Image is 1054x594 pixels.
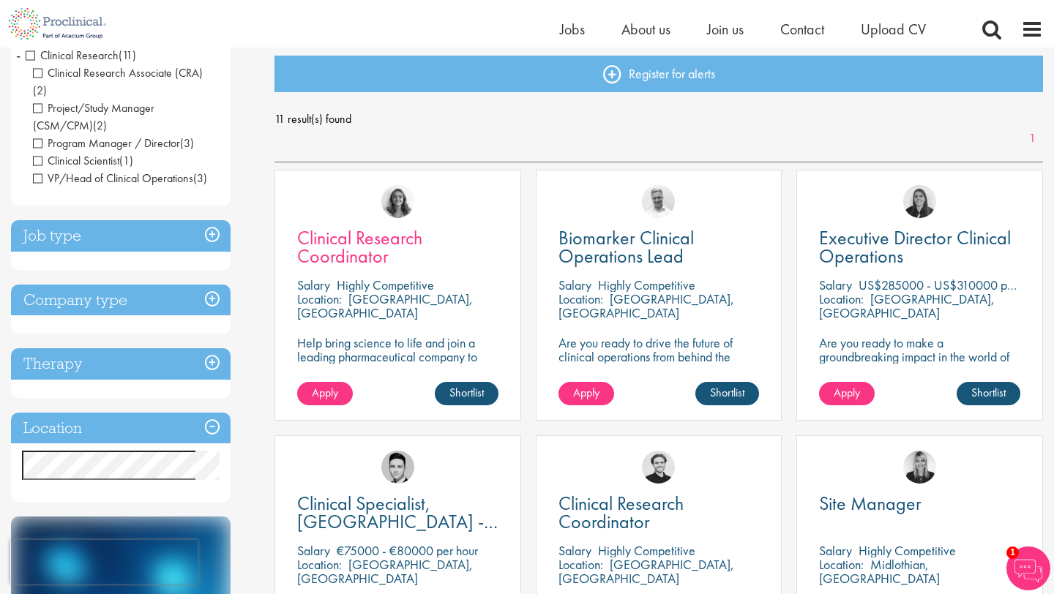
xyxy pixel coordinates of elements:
[26,48,119,63] span: Clinical Research
[598,542,695,559] p: Highly Competitive
[707,20,744,39] a: Join us
[819,491,922,516] span: Site Manager
[11,413,231,444] h3: Location
[297,556,342,573] span: Location:
[381,451,414,484] img: Connor Lynes
[780,20,824,39] a: Contact
[819,382,875,405] a: Apply
[558,382,614,405] a: Apply
[274,56,1043,92] a: Register for alerts
[33,65,203,98] span: Clinical Research Associate (CRA)
[642,451,675,484] img: Nico Kohlwes
[312,385,338,400] span: Apply
[957,382,1020,405] a: Shortlist
[297,336,498,405] p: Help bring science to life and join a leading pharmaceutical company to play a key role in delive...
[859,277,1053,293] p: US$285000 - US$310000 per annum
[834,385,860,400] span: Apply
[33,153,133,168] span: Clinical Scientist
[642,185,675,218] img: Joshua Bye
[819,290,995,321] p: [GEOGRAPHIC_DATA], [GEOGRAPHIC_DATA]
[573,385,599,400] span: Apply
[11,220,231,252] h3: Job type
[297,382,353,405] a: Apply
[11,348,231,380] h3: Therapy
[193,170,207,186] span: (3)
[819,277,852,293] span: Salary
[819,556,940,587] p: Midlothian, [GEOGRAPHIC_DATA]
[33,135,180,151] span: Program Manager / Director
[819,290,864,307] span: Location:
[297,225,422,268] span: Clinical Research Coordinator
[1022,130,1043,147] a: 1
[558,556,734,587] p: [GEOGRAPHIC_DATA], [GEOGRAPHIC_DATA]
[11,285,231,316] h3: Company type
[119,153,133,168] span: (1)
[621,20,670,39] a: About us
[16,44,20,66] span: -
[558,495,760,531] a: Clinical Research Coordinator
[274,108,1043,130] span: 11 result(s) found
[859,542,956,559] p: Highly Competitive
[819,542,852,559] span: Salary
[297,556,473,587] p: [GEOGRAPHIC_DATA], [GEOGRAPHIC_DATA]
[861,20,926,39] a: Upload CV
[435,382,498,405] a: Shortlist
[819,495,1020,513] a: Site Manager
[819,225,1011,268] span: Executive Director Clinical Operations
[560,20,585,39] a: Jobs
[33,170,193,186] span: VP/Head of Clinical Operations
[819,556,864,573] span: Location:
[1006,546,1050,590] img: Chatbot
[10,540,198,584] iframe: reCAPTCHA
[33,135,194,151] span: Program Manager / Director
[119,48,136,63] span: (11)
[33,100,154,133] span: Project/Study Manager (CSM/CPM)
[558,290,603,307] span: Location:
[297,491,498,552] span: Clinical Specialist, [GEOGRAPHIC_DATA] - Cardiac
[819,229,1020,266] a: Executive Director Clinical Operations
[26,48,136,63] span: Clinical Research
[558,229,760,266] a: Biomarker Clinical Operations Lead
[381,185,414,218] img: Jackie Cerchio
[558,336,760,405] p: Are you ready to drive the future of clinical operations from behind the scenes? Looking to be in...
[33,65,203,80] span: Clinical Research Associate (CRA)
[558,225,694,268] span: Biomarker Clinical Operations Lead
[33,83,47,98] span: (2)
[819,336,1020,405] p: Are you ready to make a groundbreaking impact in the world of biotechnology? Join a growing compa...
[337,542,478,559] p: €75000 - €80000 per hour
[297,229,498,266] a: Clinical Research Coordinator
[1006,546,1019,559] span: 1
[558,542,591,559] span: Salary
[297,290,473,321] p: [GEOGRAPHIC_DATA], [GEOGRAPHIC_DATA]
[33,153,119,168] span: Clinical Scientist
[598,277,695,293] p: Highly Competitive
[93,118,107,133] span: (2)
[558,556,603,573] span: Location:
[558,491,684,534] span: Clinical Research Coordinator
[903,451,936,484] img: Janelle Jones
[695,382,759,405] a: Shortlist
[297,277,330,293] span: Salary
[337,277,434,293] p: Highly Competitive
[903,185,936,218] img: Ciara Noble
[297,542,330,559] span: Salary
[558,290,734,321] p: [GEOGRAPHIC_DATA], [GEOGRAPHIC_DATA]
[297,290,342,307] span: Location:
[180,135,194,151] span: (3)
[33,170,207,186] span: VP/Head of Clinical Operations
[297,495,498,531] a: Clinical Specialist, [GEOGRAPHIC_DATA] - Cardiac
